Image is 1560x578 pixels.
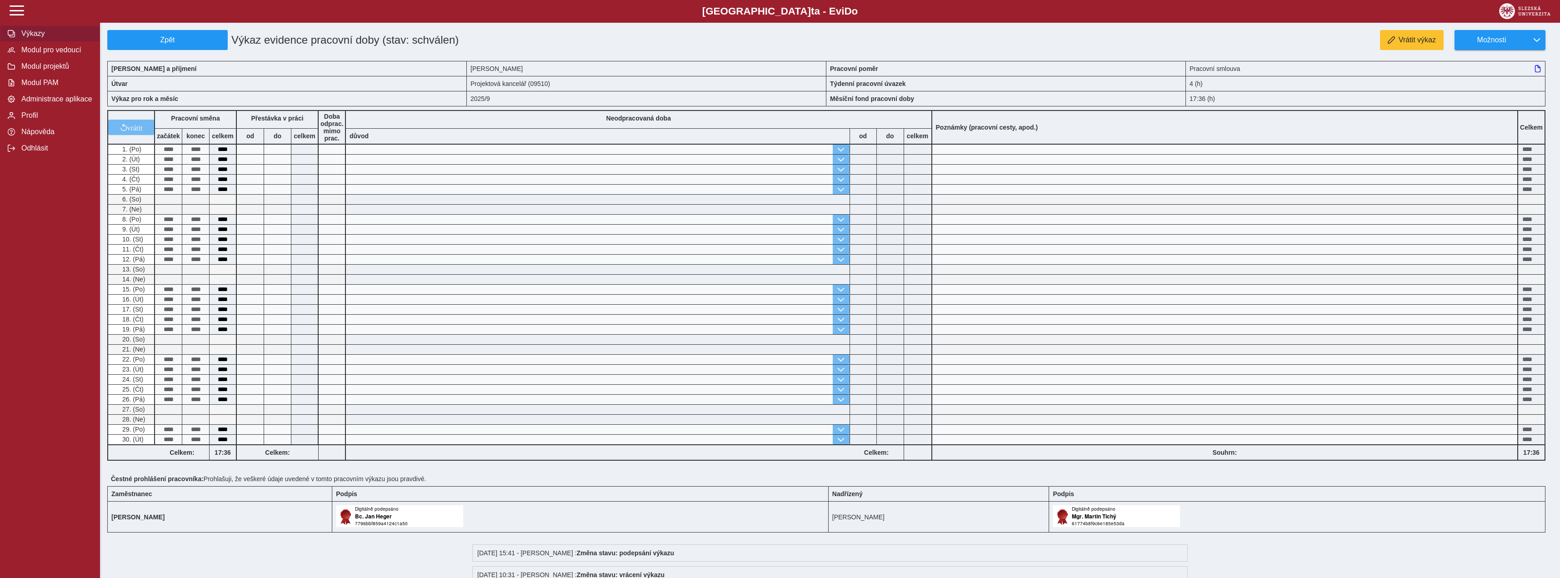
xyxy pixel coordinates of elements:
[336,505,463,527] img: Digitálně podepsáno uživatelem
[120,186,141,193] span: 5. (Pá)
[291,132,318,140] b: celkem
[111,490,152,498] b: Zaměstnanec
[120,346,145,353] span: 21. (Ne)
[237,132,264,140] b: od
[320,113,344,142] b: Doba odprac. mimo prac.
[852,5,858,17] span: o
[467,91,826,106] div: 2025/9
[120,176,140,183] span: 4. (Čt)
[120,396,145,403] span: 26. (Pá)
[1053,490,1074,498] b: Podpis
[120,166,140,173] span: 3. (St)
[19,111,92,120] span: Profil
[120,376,143,383] span: 24. (St)
[1520,124,1543,131] b: Celkem
[210,132,236,140] b: celkem
[904,132,931,140] b: celkem
[120,236,143,243] span: 10. (St)
[1518,449,1545,456] b: 17:36
[111,475,204,483] b: Čestné prohlášení pracovníka:
[251,115,303,122] b: Přestávka v práci
[467,61,826,76] div: [PERSON_NAME]
[606,115,671,122] b: Neodpracovaná doba
[1380,30,1444,50] button: Vrátit výkaz
[171,115,220,122] b: Pracovní směna
[19,30,92,38] span: Výkazy
[1186,91,1545,106] div: 17:36 (h)
[120,286,145,293] span: 15. (Po)
[111,36,224,44] span: Zpět
[336,490,357,498] b: Podpis
[237,449,318,456] b: Celkem:
[1186,76,1545,91] div: 4 (h)
[107,472,1553,486] div: Prohlašuji, že veškeré údaje uvedené v tomto pracovním výkazu jsou pravdivé.
[850,132,876,140] b: od
[576,549,674,557] b: Změna stavu: podepsání výkazu
[120,326,145,333] span: 19. (Pá)
[120,256,145,263] span: 12. (Pá)
[111,65,196,72] b: [PERSON_NAME] a příjmení
[120,246,144,253] span: 11. (Čt)
[120,356,145,363] span: 22. (Po)
[155,132,182,140] b: začátek
[828,502,1049,533] td: [PERSON_NAME]
[1499,3,1550,19] img: logo_web_su.png
[1462,36,1521,44] span: Možnosti
[111,95,178,102] b: Výkaz pro rok a měsíc
[850,449,904,456] b: Celkem:
[120,216,141,223] span: 8. (Po)
[120,146,141,153] span: 1. (Po)
[120,366,144,373] span: 23. (Út)
[120,336,145,343] span: 20. (So)
[932,124,1042,131] b: Poznámky (pracovní cesty, apod.)
[19,144,92,152] span: Odhlásit
[844,5,851,17] span: D
[467,76,826,91] div: Projektová kancelář (09510)
[19,46,92,54] span: Modul pro vedoucí
[111,513,165,521] b: [PERSON_NAME]
[19,128,92,136] span: Nápověda
[120,426,145,433] span: 29. (Po)
[127,124,143,131] span: vrátit
[1053,505,1180,527] img: Digitálně podepsáno uživatelem
[111,80,128,87] b: Útvar
[120,266,145,273] span: 13. (So)
[107,30,228,50] button: Zpět
[155,449,209,456] b: Celkem:
[264,132,291,140] b: do
[120,196,141,203] span: 6. (So)
[19,95,92,103] span: Administrace aplikace
[830,80,906,87] b: Týdenní pracovní úvazek
[1399,36,1436,44] span: Vrátit výkaz
[120,306,143,313] span: 17. (St)
[120,226,140,233] span: 9. (Út)
[120,406,145,413] span: 27. (So)
[120,206,142,213] span: 7. (Ne)
[210,449,236,456] b: 17:36
[228,30,710,50] h1: Výkaz evidence pracovní doby (stav: schválen)
[120,436,144,443] span: 30. (Út)
[120,156,140,163] span: 2. (Út)
[19,62,92,70] span: Modul projektů
[120,296,144,303] span: 16. (Út)
[1212,449,1237,456] b: Souhrn:
[832,490,863,498] b: Nadřízený
[830,95,914,102] b: Měsíční fond pracovní doby
[108,120,154,135] button: vrátit
[19,79,92,87] span: Modul PAM
[830,65,878,72] b: Pracovní poměr
[120,316,144,323] span: 18. (Čt)
[120,276,145,283] span: 14. (Ne)
[27,5,1533,17] b: [GEOGRAPHIC_DATA] a - Evi
[472,544,1188,562] div: [DATE] 15:41 - [PERSON_NAME] :
[811,5,814,17] span: t
[350,132,369,140] b: důvod
[877,132,904,140] b: do
[120,386,144,393] span: 25. (Čt)
[120,416,145,423] span: 28. (Ne)
[1186,61,1545,76] div: Pracovní smlouva
[1455,30,1528,50] button: Možnosti
[182,132,209,140] b: konec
